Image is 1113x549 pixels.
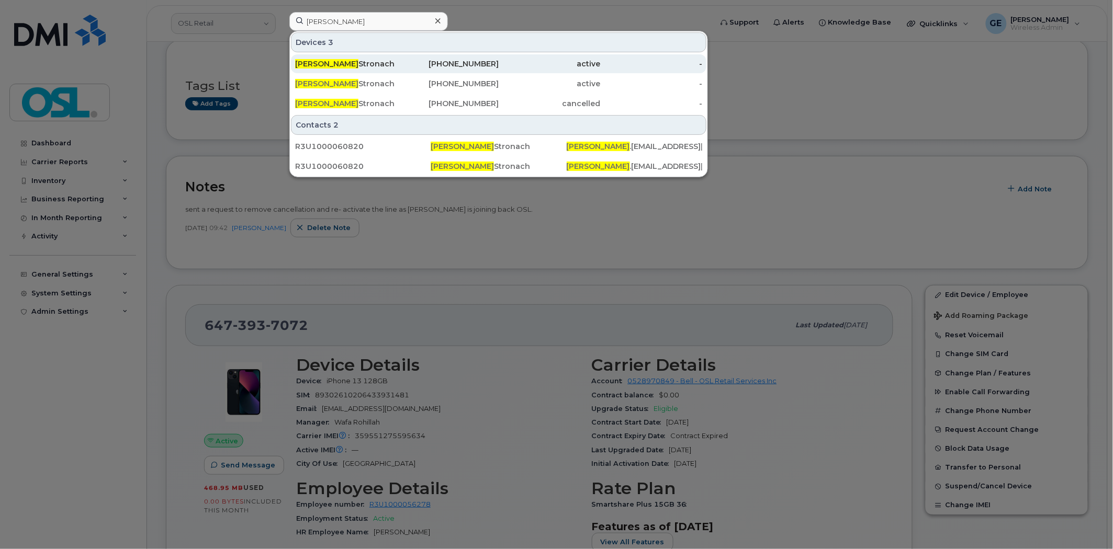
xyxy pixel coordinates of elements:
[295,161,431,171] div: R3U1000060820
[499,78,601,89] div: active
[397,78,499,89] div: [PHONE_NUMBER]
[431,162,494,171] span: [PERSON_NAME]
[499,98,601,109] div: cancelled
[295,99,358,108] span: [PERSON_NAME]
[567,161,702,171] div: .[EMAIL_ADDRESS][DOMAIN_NAME]
[291,74,706,93] a: [PERSON_NAME]Stronach[PHONE_NUMBER]active-
[291,32,706,52] div: Devices
[601,59,703,69] div: -
[499,59,601,69] div: active
[601,78,703,89] div: -
[431,142,494,151] span: [PERSON_NAME]
[431,141,566,152] div: Stronach
[397,98,499,109] div: [PHONE_NUMBER]
[291,54,706,73] a: [PERSON_NAME]Stronach[PHONE_NUMBER]active-
[295,78,397,89] div: Stronach
[567,142,630,151] span: [PERSON_NAME]
[295,141,431,152] div: R3U1000060820
[333,120,339,130] span: 2
[328,37,333,48] span: 3
[295,59,397,69] div: Stronach
[601,98,703,109] div: -
[291,137,706,156] a: R3U1000060820[PERSON_NAME]Stronach[PERSON_NAME].[EMAIL_ADDRESS][DOMAIN_NAME]
[289,12,448,31] input: Find something...
[567,162,630,171] span: [PERSON_NAME]
[295,79,358,88] span: [PERSON_NAME]
[397,59,499,69] div: [PHONE_NUMBER]
[291,157,706,176] a: R3U1000060820[PERSON_NAME]Stronach[PERSON_NAME].[EMAIL_ADDRESS][DOMAIN_NAME]
[291,94,706,113] a: [PERSON_NAME]Stronach[PHONE_NUMBER]cancelled-
[295,98,397,109] div: Stronach
[291,115,706,135] div: Contacts
[295,59,358,68] span: [PERSON_NAME]
[567,141,702,152] div: .[EMAIL_ADDRESS][DOMAIN_NAME]
[431,161,566,171] div: Stronach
